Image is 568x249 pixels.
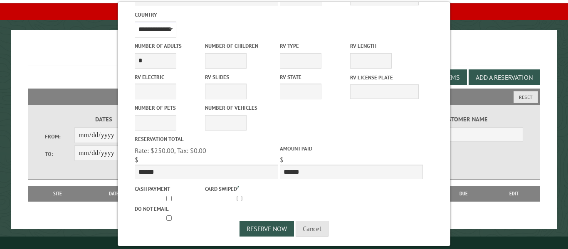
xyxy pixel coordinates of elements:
th: Dates [82,186,148,201]
label: Number of Adults [135,42,203,50]
label: RV Slides [205,73,274,81]
label: Country [135,11,278,19]
label: Number of Vehicles [205,104,274,112]
th: Site [32,186,82,201]
button: Add a Reservation [469,69,540,85]
span: $ [280,155,284,164]
label: RV License Plate [350,74,419,81]
button: Cancel [296,221,328,237]
label: Dates [45,115,163,124]
label: To: [45,150,74,158]
h2: Filters [28,89,539,104]
label: Number of Pets [135,104,203,112]
button: Reset [514,91,538,103]
label: Customer Name [405,115,523,124]
label: RV Type [280,42,348,50]
th: Due [440,186,488,201]
th: Edit [488,186,539,201]
a: ? [237,184,239,190]
label: RV Length [350,42,419,50]
label: Do not email [135,205,203,213]
label: Card swiped [205,184,274,193]
span: $ [135,155,138,164]
span: Rate: $250.00, Tax: $0.00 [135,146,206,155]
label: RV State [280,73,348,81]
label: From: [45,133,74,141]
label: Number of Children [205,42,274,50]
label: Reservation Total [135,135,278,143]
label: RV Electric [135,73,203,81]
h1: Reservations [28,43,539,66]
button: Reserve Now [240,221,294,237]
label: Amount paid [280,145,423,153]
label: Cash payment [135,185,203,193]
